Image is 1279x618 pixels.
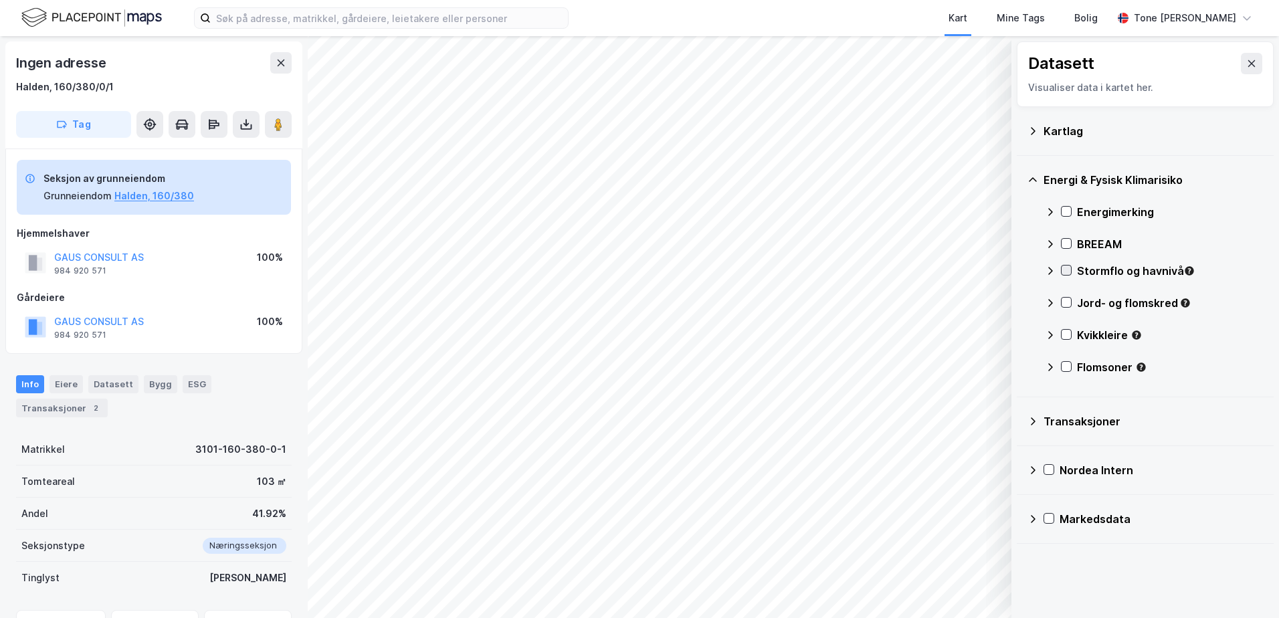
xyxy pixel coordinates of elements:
[21,506,48,522] div: Andel
[209,570,286,586] div: [PERSON_NAME]
[1135,361,1147,373] div: Tooltip anchor
[16,375,44,393] div: Info
[21,538,85,554] div: Seksjonstype
[50,375,83,393] div: Eiere
[21,441,65,457] div: Matrikkel
[1077,359,1263,375] div: Flomsoner
[1077,295,1263,311] div: Jord- og flomskred
[21,6,162,29] img: logo.f888ab2527a4732fd821a326f86c7f29.svg
[88,375,138,393] div: Datasett
[21,474,75,490] div: Tomteareal
[21,570,60,586] div: Tinglyst
[1134,10,1236,26] div: Tone [PERSON_NAME]
[1077,204,1263,220] div: Energimerking
[16,79,114,95] div: Halden, 160/380/0/1
[1028,80,1262,96] div: Visualiser data i kartet her.
[257,314,283,330] div: 100%
[949,10,967,26] div: Kart
[1044,413,1263,429] div: Transaksjoner
[16,111,131,138] button: Tag
[43,188,112,204] div: Grunneiendom
[1077,327,1263,343] div: Kvikkleire
[54,266,106,276] div: 984 920 571
[1212,554,1279,618] iframe: Chat Widget
[43,171,194,187] div: Seksjon av grunneiendom
[114,188,194,204] button: Halden, 160/380
[252,506,286,522] div: 41.92%
[257,474,286,490] div: 103 ㎡
[195,441,286,457] div: 3101-160-380-0-1
[211,8,568,28] input: Søk på adresse, matrikkel, gårdeiere, leietakere eller personer
[1077,236,1263,252] div: BREEAM
[16,399,108,417] div: Transaksjoner
[16,52,108,74] div: Ingen adresse
[1183,265,1195,277] div: Tooltip anchor
[1044,123,1263,139] div: Kartlag
[1130,329,1143,341] div: Tooltip anchor
[1044,172,1263,188] div: Energi & Fysisk Klimarisiko
[257,249,283,266] div: 100%
[183,375,211,393] div: ESG
[997,10,1045,26] div: Mine Tags
[1077,263,1263,279] div: Stormflo og havnivå
[1028,53,1094,74] div: Datasett
[1074,10,1098,26] div: Bolig
[54,330,106,340] div: 984 920 571
[1060,511,1263,527] div: Markedsdata
[89,401,102,415] div: 2
[144,375,177,393] div: Bygg
[17,290,291,306] div: Gårdeiere
[1060,462,1263,478] div: Nordea Intern
[17,225,291,241] div: Hjemmelshaver
[1179,297,1191,309] div: Tooltip anchor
